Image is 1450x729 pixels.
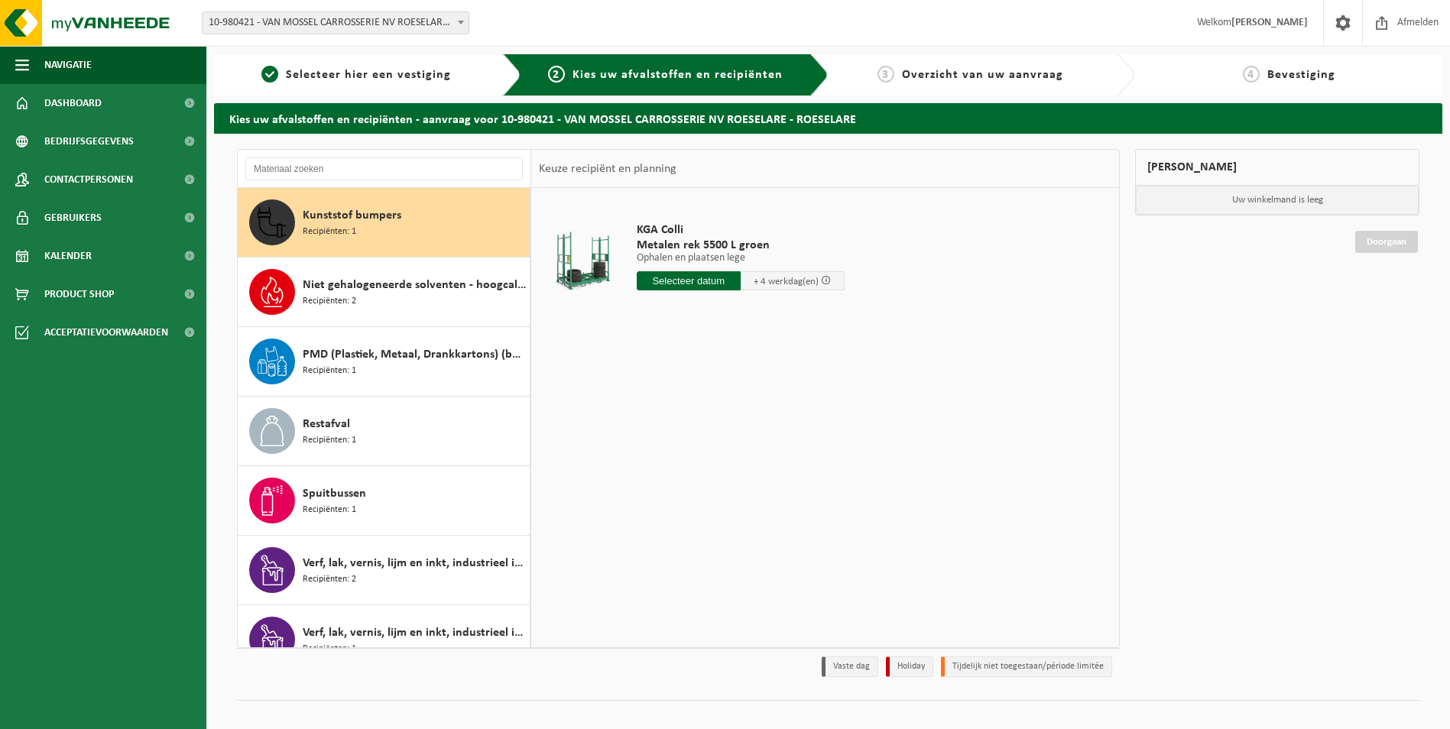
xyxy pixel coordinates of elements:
span: Recipiënten: 1 [303,433,356,448]
li: Tijdelijk niet toegestaan/période limitée [941,656,1112,677]
div: [PERSON_NAME] [1135,149,1419,186]
span: 10-980421 - VAN MOSSEL CARROSSERIE NV ROESELARE - ROESELARE [203,12,469,34]
span: 3 [877,66,894,83]
span: Bedrijfsgegevens [44,122,134,160]
span: 4 [1243,66,1260,83]
button: PMD (Plastiek, Metaal, Drankkartons) (bedrijven) Recipiënten: 1 [238,327,530,397]
li: Holiday [886,656,933,677]
button: Verf, lak, vernis, lijm en inkt, industrieel in kleinverpakking Recipiënten: 1 [238,605,530,675]
span: + 4 werkdag(en) [754,277,819,287]
span: Contactpersonen [44,160,133,199]
span: Metalen rek 5500 L groen [637,238,845,253]
span: Navigatie [44,46,92,84]
span: PMD (Plastiek, Metaal, Drankkartons) (bedrijven) [303,345,526,364]
span: 1 [261,66,278,83]
span: KGA Colli [637,222,845,238]
li: Vaste dag [822,656,878,677]
span: Recipiënten: 1 [303,503,356,517]
span: Bevestiging [1267,69,1335,81]
span: Recipiënten: 2 [303,294,356,309]
span: Overzicht van uw aanvraag [902,69,1063,81]
span: 2 [548,66,565,83]
span: Verf, lak, vernis, lijm en inkt, industrieel in kleinverpakking [303,624,526,642]
button: Verf, lak, vernis, lijm en inkt, industrieel in 200lt-vat Recipiënten: 2 [238,536,530,605]
button: Kunststof bumpers Recipiënten: 1 [238,188,530,258]
a: Doorgaan [1355,231,1418,253]
span: Acceptatievoorwaarden [44,313,168,352]
div: Keuze recipiënt en planning [531,150,684,188]
button: Spuitbussen Recipiënten: 1 [238,466,530,536]
span: Spuitbussen [303,484,366,503]
span: Recipiënten: 1 [303,364,356,378]
span: Kalender [44,237,92,275]
span: Restafval [303,415,350,433]
span: Recipiënten: 1 [303,225,356,239]
span: Kies uw afvalstoffen en recipiënten [573,69,783,81]
span: Gebruikers [44,199,102,237]
input: Materiaal zoeken [245,157,523,180]
p: Ophalen en plaatsen lege [637,253,845,264]
h2: Kies uw afvalstoffen en recipiënten - aanvraag voor 10-980421 - VAN MOSSEL CARROSSERIE NV ROESELA... [214,103,1442,133]
span: Verf, lak, vernis, lijm en inkt, industrieel in 200lt-vat [303,554,526,572]
p: Uw winkelmand is leeg [1136,186,1419,215]
span: Recipiënten: 1 [303,642,356,656]
span: 10-980421 - VAN MOSSEL CARROSSERIE NV ROESELARE - ROESELARE [202,11,469,34]
strong: [PERSON_NAME] [1231,17,1308,28]
span: Recipiënten: 2 [303,572,356,587]
button: Restafval Recipiënten: 1 [238,397,530,466]
span: Product Shop [44,275,114,313]
a: 1Selecteer hier een vestiging [222,66,491,84]
button: Niet gehalogeneerde solventen - hoogcalorisch in 200lt-vat Recipiënten: 2 [238,258,530,327]
span: Kunststof bumpers [303,206,401,225]
span: Dashboard [44,84,102,122]
span: Selecteer hier een vestiging [286,69,451,81]
span: Niet gehalogeneerde solventen - hoogcalorisch in 200lt-vat [303,276,526,294]
input: Selecteer datum [637,271,741,290]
